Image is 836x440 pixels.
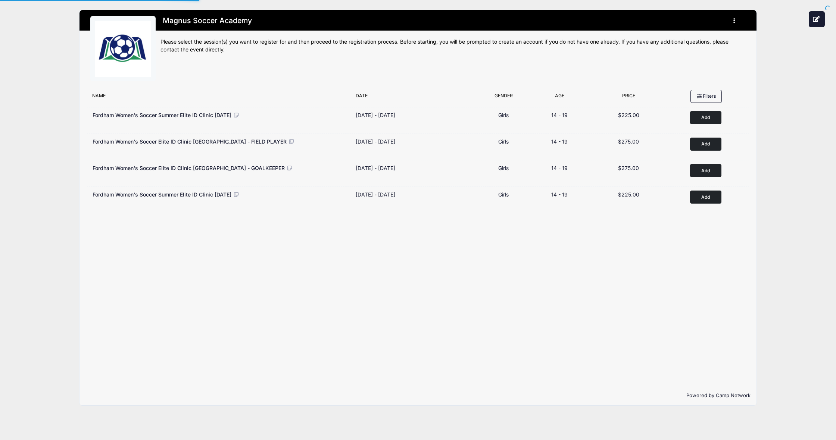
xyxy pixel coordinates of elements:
span: 14 - 19 [551,165,568,171]
span: Girls [498,191,509,198]
span: Fordham Women's Soccer Summer Elite ID Clinic [DATE] [93,191,231,198]
h1: Magnus Soccer Academy [160,14,255,27]
button: Add [690,138,721,151]
div: Name [88,92,352,103]
div: [DATE] - [DATE] [356,164,395,172]
button: Add [690,164,721,177]
div: Please select the session(s) you want to register for and then proceed to the registration proces... [160,38,746,54]
p: Powered by Camp Network [85,392,751,399]
div: Price [589,92,668,103]
span: Girls [498,112,509,118]
img: logo [95,21,151,77]
span: 14 - 19 [551,112,568,118]
span: $275.00 [618,138,639,145]
div: [DATE] - [DATE] [356,191,395,198]
span: Girls [498,138,509,145]
button: Filters [690,90,722,103]
span: Fordham Women's Soccer Elite ID Clinic [GEOGRAPHIC_DATA] - GOALKEEPER [93,165,285,171]
span: $225.00 [618,191,639,198]
div: [DATE] - [DATE] [356,111,395,119]
span: 14 - 19 [551,138,568,145]
button: Add [690,191,721,204]
span: Girls [498,165,509,171]
div: Gender [477,92,530,103]
div: Age [530,92,589,103]
span: 14 - 19 [551,191,568,198]
span: $275.00 [618,165,639,171]
button: Add [690,111,721,124]
div: Date [352,92,477,103]
span: $225.00 [618,112,639,118]
span: Fordham Women's Soccer Elite ID Clinic [GEOGRAPHIC_DATA] - FIELD PLAYER [93,138,287,145]
span: Fordham Women's Soccer Summer Elite ID Clinic [DATE] [93,112,231,118]
div: [DATE] - [DATE] [356,138,395,145]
